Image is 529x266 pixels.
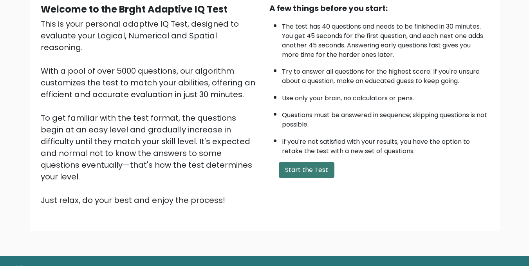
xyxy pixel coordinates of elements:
li: Use only your brain, no calculators or pens. [282,90,489,103]
div: This is your personal adaptive IQ Test, designed to evaluate your Logical, Numerical and Spatial ... [41,18,260,206]
li: Try to answer all questions for the highest score. If you're unsure about a question, make an edu... [282,63,489,86]
li: Questions must be answered in sequence; skipping questions is not possible. [282,107,489,129]
li: If you're not satisfied with your results, you have the option to retake the test with a new set ... [282,133,489,156]
li: The test has 40 questions and needs to be finished in 30 minutes. You get 45 seconds for the firs... [282,18,489,60]
button: Start the Test [279,162,334,178]
div: A few things before you start: [269,2,489,14]
b: Welcome to the Brght Adaptive IQ Test [41,3,227,16]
